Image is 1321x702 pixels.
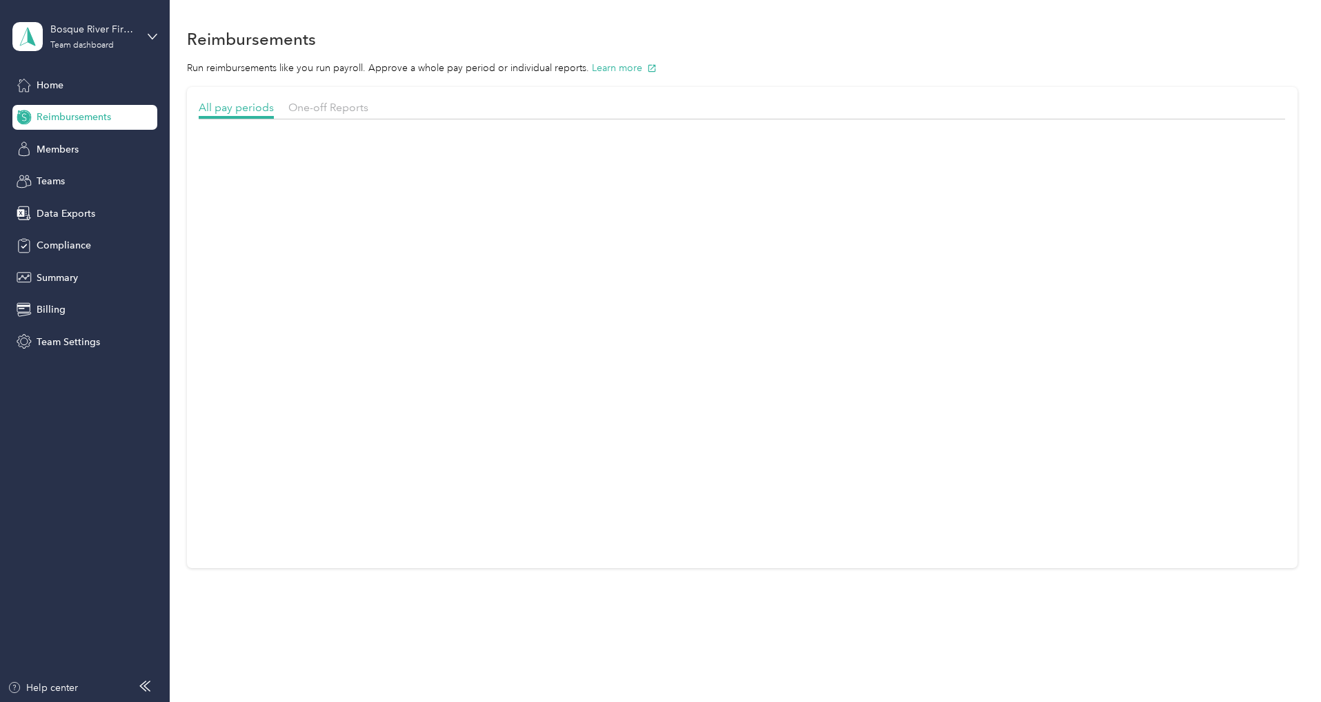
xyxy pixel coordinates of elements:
span: Data Exports [37,206,95,221]
div: Team dashboard [50,41,114,50]
span: Teams [37,174,65,188]
div: Bosque River Firearms [50,22,137,37]
iframe: Everlance-gr Chat Button Frame [1244,625,1321,702]
span: Reimbursements [37,110,111,124]
button: Learn more [592,61,657,75]
h1: Reimbursements [187,32,316,46]
span: Summary [37,271,78,285]
span: Members [37,142,79,157]
span: All pay periods [199,101,274,114]
span: One-off Reports [288,101,368,114]
p: Run reimbursements like you run payroll. Approve a whole pay period or individual reports. [187,61,1298,75]
span: Billing [37,302,66,317]
span: Compliance [37,238,91,253]
span: Team Settings [37,335,100,349]
button: Help center [8,681,78,695]
span: Home [37,78,63,92]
